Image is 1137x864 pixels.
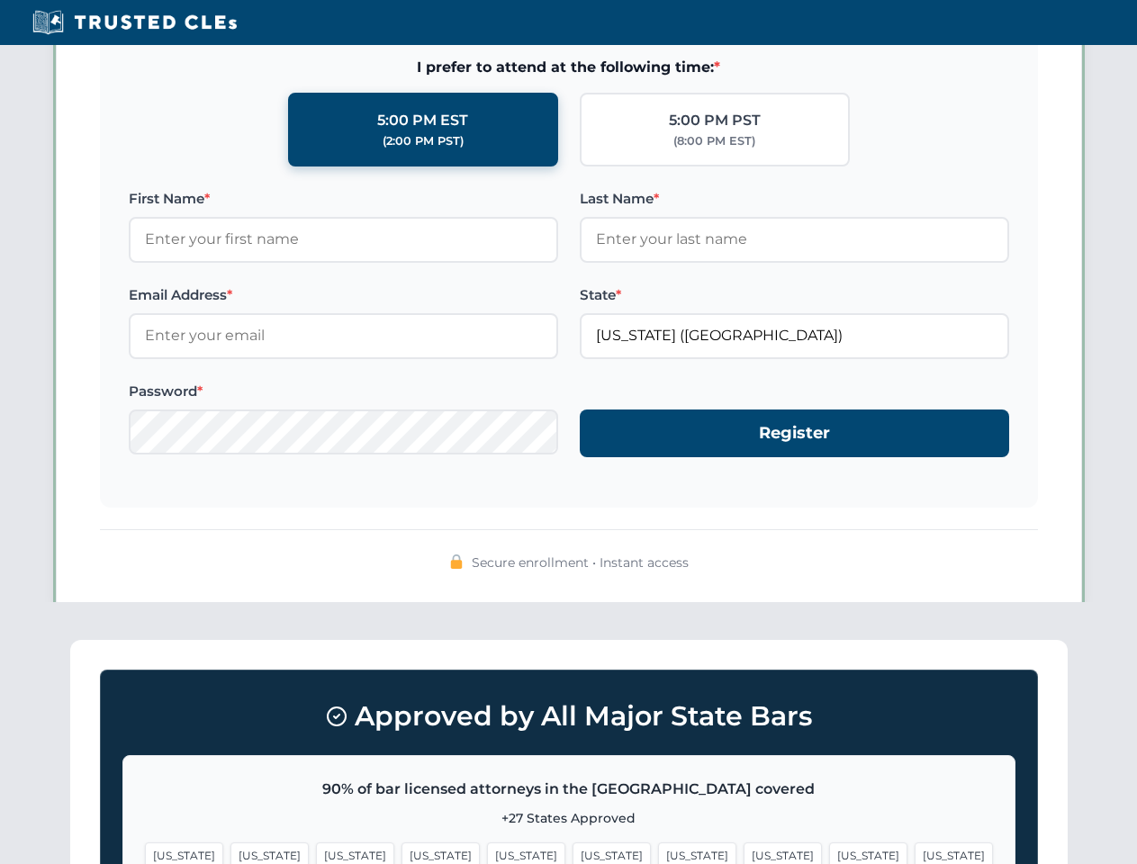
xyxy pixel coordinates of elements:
[383,132,464,150] div: (2:00 PM PST)
[580,217,1009,262] input: Enter your last name
[122,692,1015,741] h3: Approved by All Major State Bars
[580,409,1009,457] button: Register
[145,808,993,828] p: +27 States Approved
[129,381,558,402] label: Password
[669,109,761,132] div: 5:00 PM PST
[377,109,468,132] div: 5:00 PM EST
[129,284,558,306] label: Email Address
[129,313,558,358] input: Enter your email
[580,284,1009,306] label: State
[449,554,464,569] img: 🔒
[580,188,1009,210] label: Last Name
[673,132,755,150] div: (8:00 PM EST)
[129,188,558,210] label: First Name
[472,553,689,572] span: Secure enrollment • Instant access
[129,217,558,262] input: Enter your first name
[580,313,1009,358] input: Florida (FL)
[27,9,242,36] img: Trusted CLEs
[129,56,1009,79] span: I prefer to attend at the following time:
[145,778,993,801] p: 90% of bar licensed attorneys in the [GEOGRAPHIC_DATA] covered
